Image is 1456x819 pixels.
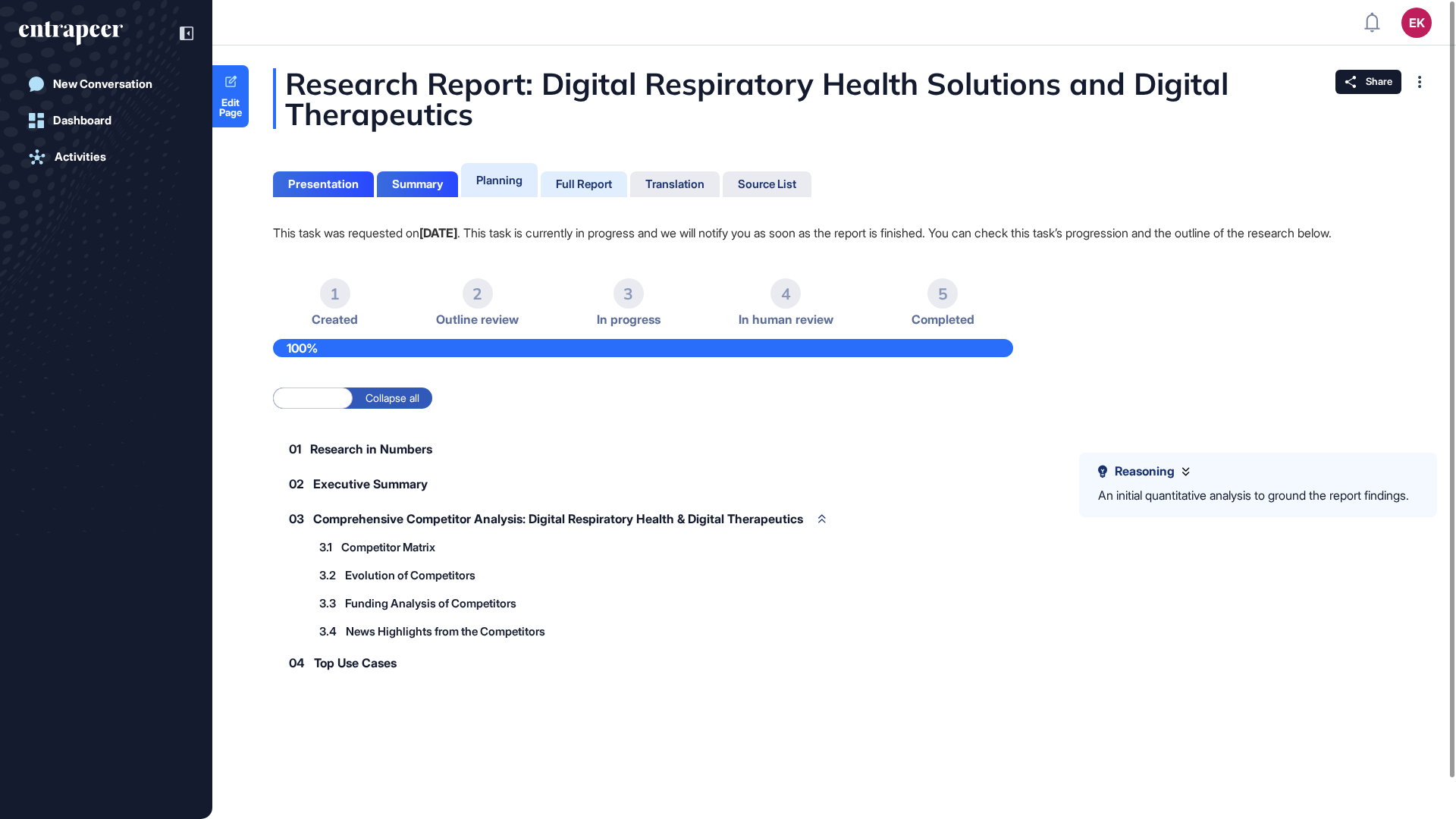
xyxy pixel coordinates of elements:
span: Executive Summary [313,478,428,490]
span: 02 [289,478,304,490]
div: 5 [927,278,958,309]
span: Created [312,312,358,327]
span: Outline review [436,312,519,327]
p: This task was requested on . This task is currently in progress and we will notify you as soon as... [273,223,1395,243]
span: Competitor Matrix [341,541,435,553]
span: 3.4 [319,626,337,637]
div: Dashboard [53,114,111,127]
span: 04 [289,657,305,669]
div: 3 [613,278,644,309]
div: Source List [738,177,796,191]
span: Top Use Cases [314,657,397,669]
div: Presentation [288,177,359,191]
a: New Conversation [19,69,193,99]
a: Edit Page [212,65,249,127]
div: 2 [463,278,493,309]
span: In human review [739,312,833,327]
span: 3.2 [319,570,336,581]
label: Collapse all [353,388,432,409]
div: Translation [645,177,704,191]
span: Reasoning [1115,464,1175,479]
div: Planning [476,173,522,187]
div: Full Report [556,177,612,191]
span: 3.1 [319,541,332,553]
span: Comprehensive Competitor Analysis: Digital Respiratory Health & Digital Therapeutics [313,513,803,525]
div: Research Report: Digital Respiratory Health Solutions and Digital Therapeutics [273,68,1395,129]
span: Edit Page [212,98,249,118]
div: New Conversation [53,77,152,91]
span: 01 [289,443,301,455]
div: Summary [392,177,443,191]
div: Activities [55,150,106,164]
div: An initial quantitative analysis to ground the report findings. [1098,486,1409,506]
label: Expand all [273,388,353,409]
span: Share [1366,76,1392,88]
div: 1 [320,278,350,309]
span: Evolution of Competitors [345,570,475,581]
div: entrapeer-logo [19,21,123,45]
strong: [DATE] [419,225,457,240]
button: EK [1401,8,1432,38]
div: 4 [770,278,801,309]
a: Dashboard [19,105,193,136]
span: News Highlights from the Competitors [346,626,545,637]
span: Research in Numbers [310,443,432,455]
span: Funding Analysis of Competitors [345,598,516,609]
a: Activities [19,142,193,172]
span: Completed [912,312,974,327]
div: 100% [273,339,1013,357]
span: In progress [597,312,661,327]
span: 03 [289,513,304,525]
span: 3.3 [319,598,336,609]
